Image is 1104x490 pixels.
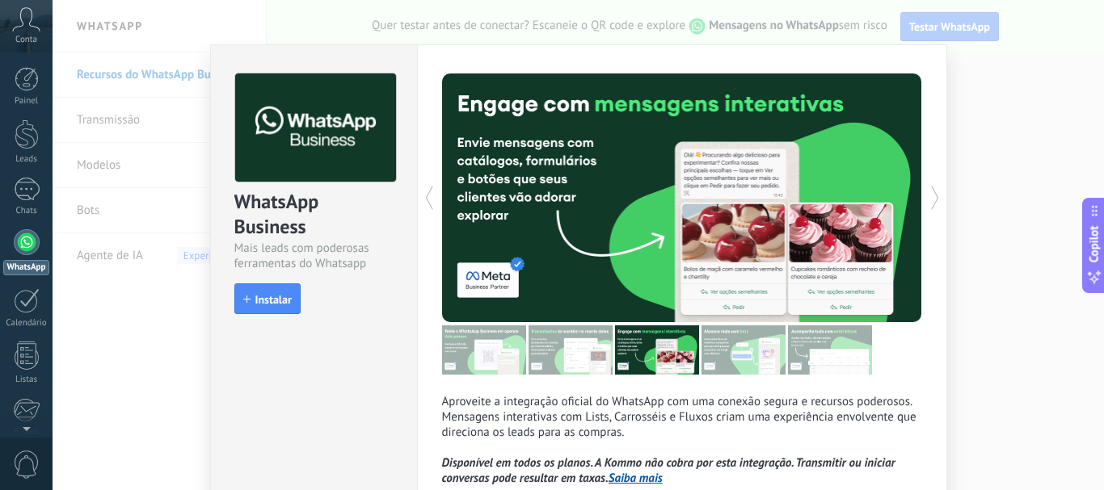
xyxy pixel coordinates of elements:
img: tour_image_46dcd16e2670e67c1b8e928eefbdcce9.png [788,325,872,375]
div: Painel [3,96,50,107]
img: logo_main.png [235,73,396,182]
img: tour_image_af96a8ccf0f3a66e7f08a429c7d28073.png [442,325,526,375]
div: WhatsApp Business [234,189,394,241]
img: tour_image_58a1c38c4dee0ce492f4b60cdcddf18a.png [702,325,786,375]
div: Leads [3,154,50,165]
div: Listas [3,375,50,385]
span: Copilot [1086,225,1102,262]
div: WhatsApp [3,260,49,275]
a: Saiba mais [609,471,663,486]
button: Instalar [234,283,301,314]
div: Calendário [3,318,50,329]
i: Disponível em todos os planos. A Kommo não cobra por esta integração. Transmitir ou iniciar conve... [442,455,895,486]
p: Aproveite a integração oficial do WhatsApp com uma conexão segura e recursos poderosos. Mensagens... [442,394,922,486]
span: Instalar [255,294,292,305]
div: Chats [3,206,50,216]
img: tour_image_87c31d5c6b42496d4b4f28fbf9d49d2b.png [615,325,699,375]
span: Conta [15,35,37,45]
div: Mais leads com poderosas ferramentas do Whatsapp [234,241,394,271]
img: tour_image_6cf6297515b104f916d063e49aae351c.png [529,325,613,375]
